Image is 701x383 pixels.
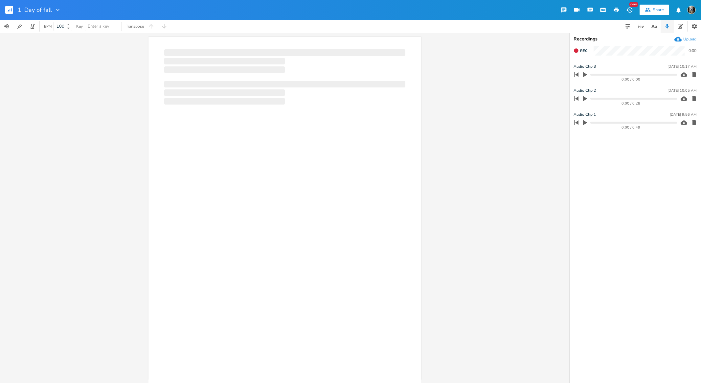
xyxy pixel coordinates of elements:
[667,65,696,68] div: [DATE] 10:17 AM
[653,7,664,13] div: Share
[76,24,83,28] div: Key
[585,78,677,81] div: 0:00 / 0:00
[571,45,590,56] button: Rec
[670,113,696,116] div: [DATE] 9:56 AM
[689,49,696,53] div: 0:00
[585,102,677,105] div: 0:00 / 0:28
[640,5,669,15] button: Share
[585,126,677,129] div: 0:00 / 0:49
[667,89,696,92] div: [DATE] 10:05 AM
[88,23,109,29] span: Enter a key
[126,24,144,28] div: Transpose
[574,87,596,94] span: Audio Clip 2
[580,48,587,53] span: Rec
[574,37,697,41] div: Recordings
[683,36,696,42] div: Upload
[629,2,638,7] div: New
[44,25,52,28] div: BPM
[18,7,52,13] span: 1. Day of fall
[687,6,696,14] img: Nanna Mathilde Bugge
[574,111,596,118] span: Audio Clip 1
[674,36,696,43] button: Upload
[623,4,636,16] button: New
[574,63,596,70] span: Audio Clip 3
